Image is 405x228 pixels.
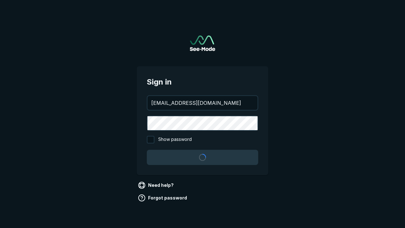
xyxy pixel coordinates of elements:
input: your@email.com [147,96,258,110]
a: Need help? [137,180,176,190]
img: See-Mode Logo [190,35,215,51]
a: Go to sign in [190,35,215,51]
span: Sign in [147,76,258,88]
a: Forgot password [137,193,190,203]
span: Show password [158,136,192,143]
